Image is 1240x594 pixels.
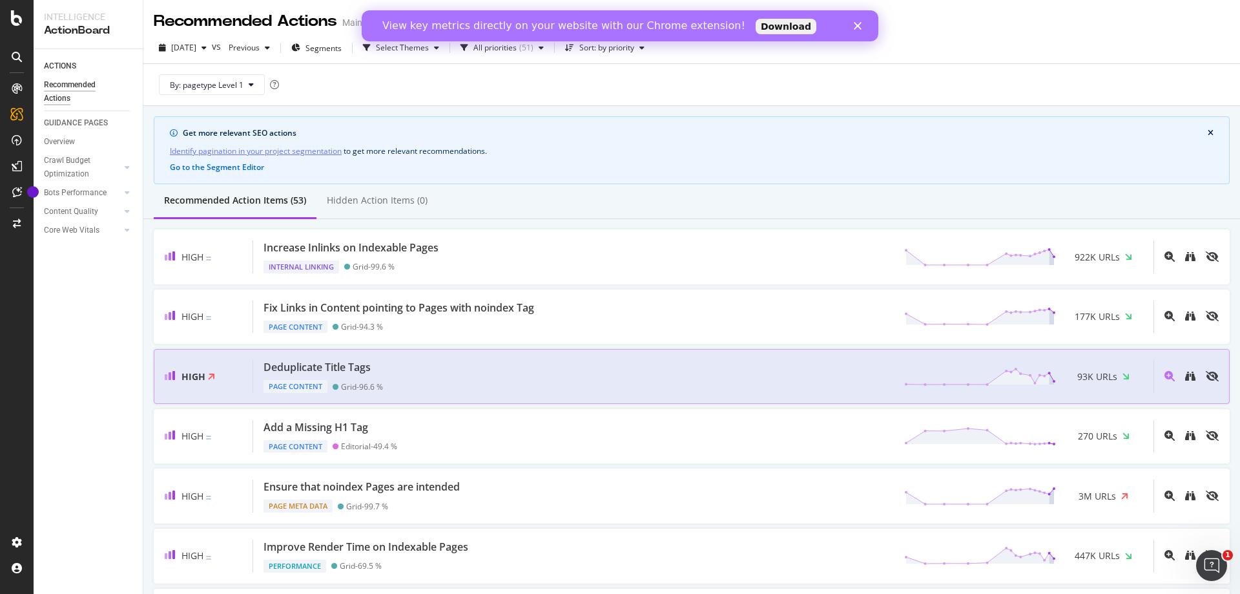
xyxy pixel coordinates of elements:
[1075,251,1120,264] span: 922K URLs
[1185,311,1195,321] div: binoculars
[1185,549,1195,562] a: binoculars
[362,10,878,41] iframe: Intercom live chat banner
[341,322,383,332] div: Grid - 94.3 %
[164,194,306,207] div: Recommended Action Items (53)
[263,240,439,255] div: Increase Inlinks on Indexable Pages
[44,78,134,105] a: Recommended Actions
[1185,490,1195,502] a: binoculars
[1185,371,1195,381] div: binoculars
[1075,549,1120,562] span: 447K URLs
[44,186,121,200] a: Bots Performance
[340,561,382,571] div: Grid - 69.5 %
[206,436,211,440] img: Equal
[181,490,203,502] span: High
[1185,251,1195,263] a: binoculars
[206,257,211,260] img: Equal
[223,42,260,53] span: Previous
[171,42,196,53] span: 2025 Oct. 2nd
[44,116,108,130] div: GUIDANCE PAGES
[206,316,211,320] img: Equal
[206,556,211,560] img: Equal
[1206,251,1219,262] div: eye-slash
[263,500,333,513] div: Page Meta Data
[519,44,533,52] div: ( 51 )
[44,224,99,237] div: Core Web Vitals
[181,370,205,383] span: High
[286,37,347,58] button: Segments
[263,480,460,494] div: Ensure that noindex Pages are intended
[44,10,132,23] div: Intelligence
[1185,370,1195,383] a: binoculars
[263,301,534,315] div: Fix Links in Content pointing to Pages with noindex Tag
[1206,311,1219,321] div: eye-slash
[1164,371,1175,381] div: magnifying-glass-plus
[1164,251,1175,262] div: magnifying-glass-plus
[1185,430,1195,441] div: binoculars
[579,44,634,52] div: Sort: by priority
[492,12,505,19] div: Close
[44,78,121,105] div: Recommended Actions
[327,194,428,207] div: Hidden Action Items (0)
[154,116,1230,184] div: info banner
[376,44,429,52] div: Select Themes
[263,440,327,453] div: Page Content
[181,310,203,323] span: High
[1185,550,1195,560] div: binoculars
[1079,490,1116,503] span: 3M URLs
[44,205,98,218] div: Content Quality
[170,144,1214,158] div: to get more relevant recommendations .
[1185,430,1195,442] a: binoculars
[44,59,76,73] div: ACTIONS
[1185,251,1195,262] div: binoculars
[159,74,265,95] button: By: pagetype Level 1
[341,441,397,451] div: Editorial - 49.4 %
[44,154,112,181] div: Crawl Budget Optimization
[212,40,223,53] span: vs
[1077,370,1117,383] span: 93K URLs
[44,135,134,149] a: Overview
[44,59,134,73] a: ACTIONS
[353,262,395,271] div: Grid - 99.6 %
[181,251,203,263] span: High
[1223,550,1233,560] span: 1
[44,224,121,237] a: Core Web Vitals
[1075,310,1120,323] span: 177K URLs
[1185,491,1195,501] div: binoculars
[44,205,121,218] a: Content Quality
[27,186,39,198] div: Tooltip anchor
[170,144,342,158] a: Identify pagination in your project segmentation
[263,260,339,273] div: Internal Linking
[1196,550,1227,581] iframe: Intercom live chat
[1204,126,1217,140] button: close banner
[263,360,371,375] div: Deduplicate Title Tags
[44,154,121,181] a: Crawl Budget Optimization
[1164,430,1175,441] div: magnifying-glass-plus
[1164,550,1175,560] div: magnifying-glass-plus
[473,44,517,52] div: All priorities
[1206,371,1219,381] div: eye-slash
[560,37,650,58] button: Sort: by priority
[263,420,368,435] div: Add a Missing H1 Tag
[1185,310,1195,323] a: binoculars
[346,502,388,511] div: Grid - 99.7 %
[358,37,444,58] button: Select Themes
[170,163,264,172] button: Go to the Segment Editor
[263,540,468,555] div: Improve Render Time on Indexable Pages
[1206,430,1219,441] div: eye-slash
[1078,430,1117,443] span: 270 URLs
[206,496,211,500] img: Equal
[263,321,327,334] div: Page Content
[263,380,327,393] div: Page Content
[1206,491,1219,501] div: eye-slash
[44,135,75,149] div: Overview
[223,37,275,58] button: Previous
[181,430,203,442] span: High
[170,80,243,90] span: By: pagetype Level 1
[183,127,1208,139] div: Get more relevant SEO actions
[1164,311,1175,321] div: magnifying-glass-plus
[342,16,387,29] div: Main Crawl
[263,560,326,573] div: Performance
[455,37,549,58] button: All priorities(51)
